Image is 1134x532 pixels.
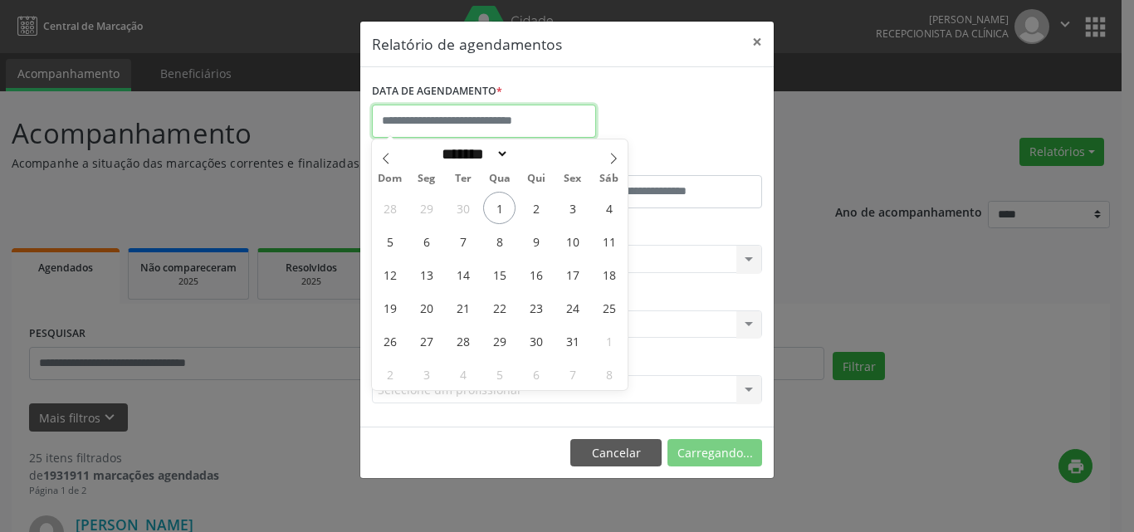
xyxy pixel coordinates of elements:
span: Outubro 24, 2025 [556,291,589,324]
span: Setembro 30, 2025 [447,192,479,224]
span: Outubro 1, 2025 [483,192,516,224]
span: Dom [372,173,408,184]
span: Novembro 1, 2025 [593,325,625,357]
span: Ter [445,173,481,184]
button: Close [741,22,774,62]
span: Outubro 3, 2025 [556,192,589,224]
span: Novembro 7, 2025 [556,358,589,390]
span: Outubro 10, 2025 [556,225,589,257]
h5: Relatório de agendamentos [372,33,562,55]
span: Outubro 20, 2025 [410,291,442,324]
span: Outubro 22, 2025 [483,291,516,324]
label: DATA DE AGENDAMENTO [372,79,502,105]
span: Novembro 3, 2025 [410,358,442,390]
span: Outubro 27, 2025 [410,325,442,357]
span: Outubro 30, 2025 [520,325,552,357]
span: Outubro 31, 2025 [556,325,589,357]
span: Novembro 5, 2025 [483,358,516,390]
span: Outubro 2, 2025 [520,192,552,224]
input: Year [509,145,564,163]
span: Outubro 18, 2025 [593,258,625,290]
select: Month [436,145,509,163]
span: Outubro 14, 2025 [447,258,479,290]
label: ATÉ [571,149,762,175]
span: Outubro 15, 2025 [483,258,516,290]
span: Outubro 23, 2025 [520,291,552,324]
span: Novembro 6, 2025 [520,358,552,390]
span: Outubro 19, 2025 [374,291,406,324]
span: Outubro 25, 2025 [593,291,625,324]
span: Outubro 29, 2025 [483,325,516,357]
span: Novembro 4, 2025 [447,358,479,390]
span: Sex [555,173,591,184]
span: Outubro 7, 2025 [447,225,479,257]
span: Outubro 12, 2025 [374,258,406,290]
span: Setembro 29, 2025 [410,192,442,224]
span: Seg [408,173,445,184]
span: Novembro 2, 2025 [374,358,406,390]
span: Outubro 5, 2025 [374,225,406,257]
span: Outubro 26, 2025 [374,325,406,357]
button: Cancelar [570,439,662,467]
span: Qua [481,173,518,184]
span: Outubro 6, 2025 [410,225,442,257]
button: Carregando... [667,439,762,467]
span: Outubro 16, 2025 [520,258,552,290]
span: Outubro 9, 2025 [520,225,552,257]
span: Setembro 28, 2025 [374,192,406,224]
span: Sáb [591,173,628,184]
span: Outubro 21, 2025 [447,291,479,324]
span: Outubro 11, 2025 [593,225,625,257]
span: Outubro 13, 2025 [410,258,442,290]
span: Qui [518,173,555,184]
span: Outubro 17, 2025 [556,258,589,290]
span: Outubro 8, 2025 [483,225,516,257]
span: Outubro 4, 2025 [593,192,625,224]
span: Outubro 28, 2025 [447,325,479,357]
span: Novembro 8, 2025 [593,358,625,390]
